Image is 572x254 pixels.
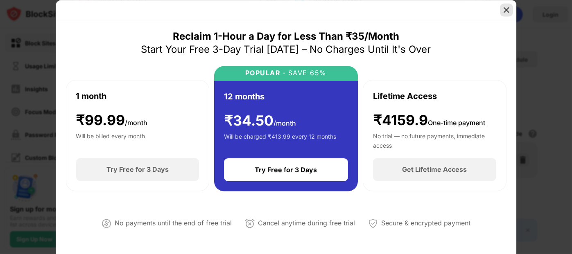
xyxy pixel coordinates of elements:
div: Secure & encrypted payment [381,218,470,229]
span: /month [125,119,148,127]
div: Cancel anytime during free trial [258,218,355,229]
div: ₹4159.9 [373,112,485,129]
div: 12 months [224,90,265,103]
div: ₹ 99.99 [76,112,148,129]
img: not-paying [102,218,111,228]
div: Get Lifetime Access [402,166,467,174]
img: cancel-anytime [245,218,255,228]
img: secured-payment [368,218,378,228]
div: SAVE 65% [286,69,327,77]
div: ₹ 34.50 [224,112,296,129]
div: Will be billed every month [76,132,145,148]
div: Try Free for 3 Days [106,166,169,174]
div: No payments until the end of free trial [115,218,232,229]
div: No trial — no future payments, immediate access [373,132,496,148]
div: Will be charged ₹413.99 every 12 months [224,133,336,149]
div: POPULAR · [245,69,286,77]
div: 1 month [76,90,107,102]
div: Start Your Free 3-Day Trial [DATE] – No Charges Until It's Over [141,43,431,56]
div: Lifetime Access [373,90,437,102]
span: One-time payment [428,119,485,127]
div: Try Free for 3 Days [255,166,317,174]
div: Reclaim 1-Hour a Day for Less Than ₹35/Month [173,30,399,43]
span: /month [274,119,296,127]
